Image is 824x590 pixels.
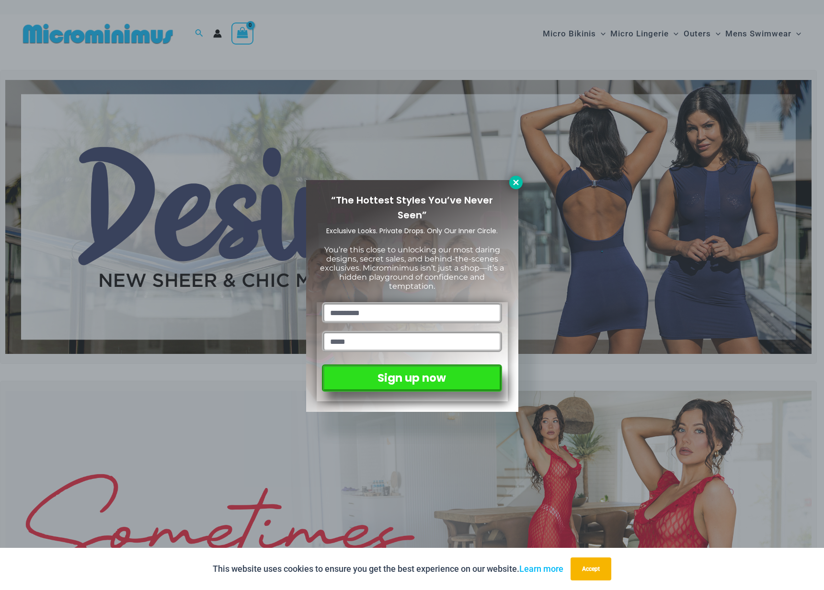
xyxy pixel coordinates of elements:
a: Learn more [519,564,563,574]
button: Accept [571,557,611,580]
button: Close [509,176,523,189]
span: Exclusive Looks. Private Drops. Only Our Inner Circle. [326,226,498,236]
p: This website uses cookies to ensure you get the best experience on our website. [213,562,563,576]
button: Sign up now [322,364,502,392]
span: You’re this close to unlocking our most daring designs, secret sales, and behind-the-scenes exclu... [320,245,504,291]
span: “The Hottest Styles You’ve Never Seen” [331,193,493,222]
